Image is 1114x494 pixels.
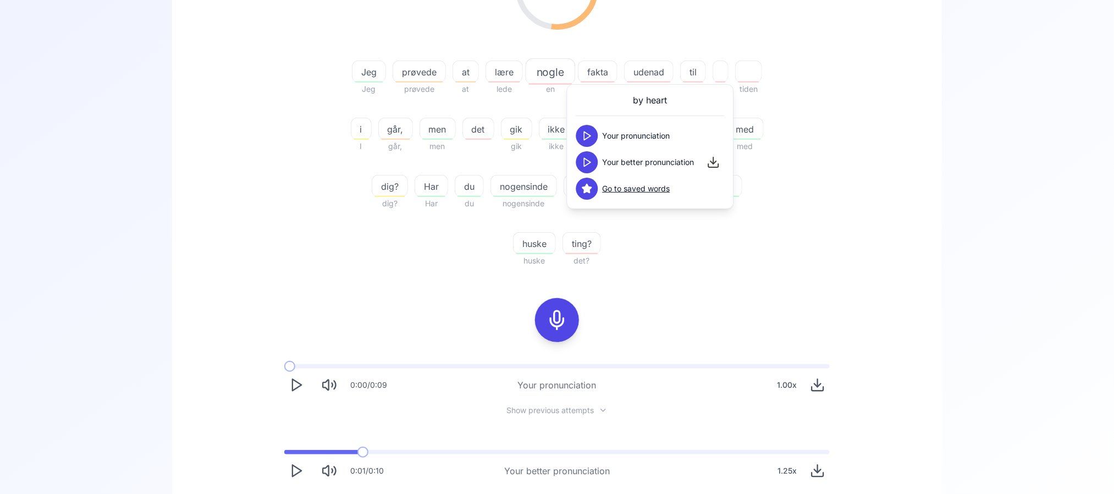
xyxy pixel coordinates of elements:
[562,232,601,254] button: ting?
[625,65,673,79] span: udenad
[530,83,571,96] span: en
[727,123,763,136] span: med
[486,65,522,79] span: lære
[624,61,674,83] button: udenad
[415,180,448,193] span: Har
[378,140,413,153] span: går,
[498,406,616,415] button: Show previous attempts
[603,130,670,141] span: Your pronunciation
[563,237,600,250] span: ting?
[490,197,557,210] span: nogensinde
[351,140,372,153] span: I
[393,83,446,96] span: prøvede
[486,61,523,83] button: lære
[539,118,575,140] button: ikke
[393,61,446,83] button: prøvede
[463,123,494,136] span: det
[578,61,617,83] button: fakta
[681,65,705,79] span: til
[420,123,455,136] span: men
[351,123,371,136] span: i
[415,197,448,210] span: Har
[578,83,617,96] span: ny
[806,373,830,397] button: Download audio
[680,61,706,83] button: til
[507,405,594,416] span: Show previous attempts
[513,232,556,254] button: huske
[393,65,445,79] span: prøvede
[352,61,386,83] button: Jeg
[564,180,597,193] span: haft
[773,460,801,482] div: 1.25 x
[284,373,308,397] button: Play
[453,83,479,96] span: at
[351,118,372,140] button: i
[501,118,532,140] button: gik
[727,140,764,153] span: med
[530,61,571,83] button: nogle
[453,61,479,83] button: at
[735,83,762,96] span: tiden
[514,237,555,250] span: huske
[539,140,575,153] span: ikke
[317,459,341,483] button: Mute
[372,180,407,193] span: dig?
[564,175,598,197] button: haft
[504,464,610,477] div: Your better pronunciation
[462,118,494,140] button: det
[352,65,385,79] span: Jeg
[453,65,478,79] span: at
[420,140,456,153] span: men
[727,118,764,140] button: med
[806,459,830,483] button: Download audio
[372,175,408,197] button: dig?
[518,378,597,392] div: Your pronunciation
[415,175,448,197] button: Har
[562,254,601,267] span: det?
[680,83,706,96] span: ud
[491,180,556,193] span: nogensinde
[633,94,668,107] span: by heart
[501,123,532,136] span: gik
[350,380,387,391] div: 0:00 / 0:09
[501,140,532,153] span: gik
[526,64,575,80] span: nogle
[455,197,484,210] span: du
[578,65,617,79] span: fakta
[284,459,308,483] button: Play
[490,175,557,197] button: nogensinde
[713,83,729,96] span: af
[539,123,574,136] span: ikke
[350,465,384,476] div: 0:01 / 0:10
[513,254,556,267] span: huske
[352,83,386,96] span: Jeg
[455,180,483,193] span: du
[317,373,341,397] button: Mute
[378,118,413,140] button: går,
[486,83,523,96] span: lede
[624,83,674,96] span: faktor
[603,157,694,168] span: Your better pronunciation
[420,118,456,140] button: men
[603,183,670,194] a: Go to saved words
[564,197,598,210] span: haft
[372,197,408,210] span: dig?
[773,374,801,396] div: 1.00 x
[455,175,484,197] button: du
[379,123,412,136] span: går,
